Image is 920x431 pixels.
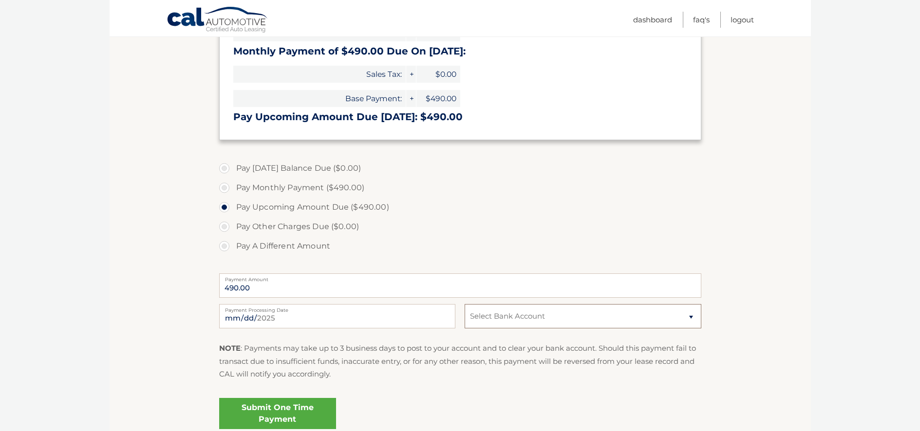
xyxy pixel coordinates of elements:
h3: Pay Upcoming Amount Due [DATE]: $490.00 [233,111,687,123]
p: : Payments may take up to 3 business days to post to your account and to clear your bank account.... [219,342,701,380]
span: $0.00 [416,66,460,83]
a: FAQ's [693,12,710,28]
span: Sales Tax: [233,66,406,83]
span: + [406,90,416,107]
label: Payment Processing Date [219,304,455,312]
label: Pay A Different Amount [219,236,701,256]
input: Payment Date [219,304,455,328]
span: + [406,66,416,83]
label: Pay Monthly Payment ($490.00) [219,178,701,198]
input: Payment Amount [219,273,701,298]
a: Logout [731,12,754,28]
span: $490.00 [416,90,460,107]
a: Submit One Time Payment [219,398,336,429]
label: Pay [DATE] Balance Due ($0.00) [219,159,701,178]
a: Cal Automotive [167,6,269,35]
a: Dashboard [633,12,672,28]
strong: NOTE [219,343,241,353]
span: Base Payment: [233,90,406,107]
label: Pay Other Charges Due ($0.00) [219,217,701,236]
label: Pay Upcoming Amount Due ($490.00) [219,198,701,217]
label: Payment Amount [219,273,701,281]
h3: Monthly Payment of $490.00 Due On [DATE]: [233,45,687,57]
